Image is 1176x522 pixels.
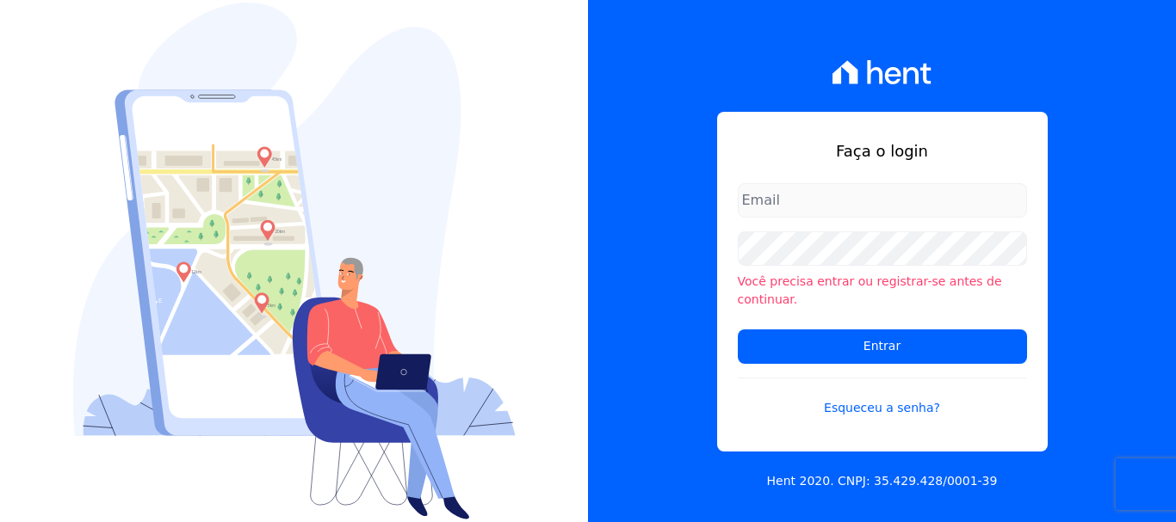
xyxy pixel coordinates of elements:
[738,139,1027,163] h1: Faça o login
[767,472,998,490] p: Hent 2020. CNPJ: 35.429.428/0001-39
[738,273,1027,309] li: Você precisa entrar ou registrar-se antes de continuar.
[738,183,1027,218] input: Email
[738,329,1027,364] input: Entrar
[738,378,1027,417] a: Esqueceu a senha?
[73,3,516,519] img: Login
